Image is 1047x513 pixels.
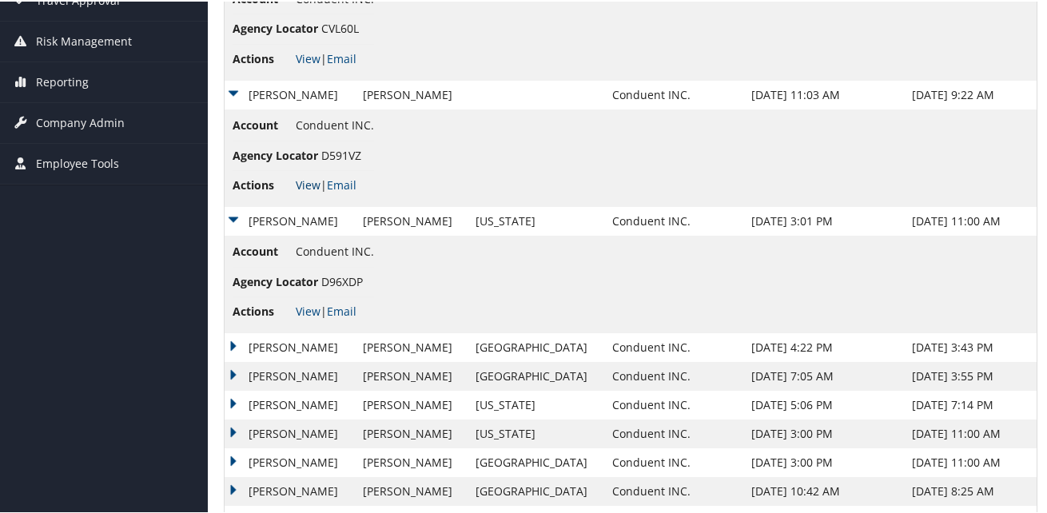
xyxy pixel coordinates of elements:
a: View [296,50,320,65]
td: [US_STATE] [468,389,604,418]
td: [PERSON_NAME] [225,447,355,475]
td: [PERSON_NAME] [355,475,468,504]
td: [PERSON_NAME] [225,475,355,504]
td: Conduent INC. [604,79,743,108]
span: Account [233,115,293,133]
span: Actions [233,301,293,319]
td: Conduent INC. [604,475,743,504]
td: Conduent INC. [604,360,743,389]
td: [PERSON_NAME] [355,447,468,475]
td: [GEOGRAPHIC_DATA] [468,360,604,389]
span: Actions [233,49,293,66]
td: [DATE] 3:55 PM [904,360,1037,389]
span: D96XDP [321,272,363,288]
td: [DATE] 3:01 PM [743,205,904,234]
td: Conduent INC. [604,418,743,447]
td: [PERSON_NAME] [225,389,355,418]
td: [US_STATE] [468,418,604,447]
span: Conduent INC. [296,242,374,257]
td: [DATE] 3:00 PM [743,447,904,475]
td: [DATE] 9:22 AM [904,79,1037,108]
td: [DATE] 3:43 PM [904,332,1037,360]
span: Reporting [36,61,89,101]
td: [DATE] 7:05 AM [743,360,904,389]
span: Company Admin [36,101,125,141]
span: Employee Tools [36,142,119,182]
td: [PERSON_NAME] [355,79,468,108]
td: Conduent INC. [604,332,743,360]
td: Conduent INC. [604,205,743,234]
td: [PERSON_NAME] [355,332,468,360]
td: [DATE] 7:14 PM [904,389,1037,418]
td: [US_STATE] [468,205,604,234]
span: CVL60L [321,19,359,34]
td: [DATE] 10:42 AM [743,475,904,504]
td: [DATE] 11:00 AM [904,205,1037,234]
span: Account [233,241,293,259]
td: [DATE] 11:03 AM [743,79,904,108]
span: Agency Locator [233,145,318,163]
span: Agency Locator [233,272,318,289]
td: [PERSON_NAME] [225,79,355,108]
td: [PERSON_NAME] [355,360,468,389]
td: [PERSON_NAME] [225,205,355,234]
td: [DATE] 4:22 PM [743,332,904,360]
td: [GEOGRAPHIC_DATA] [468,332,604,360]
a: Email [327,50,356,65]
span: | [296,50,356,65]
td: [DATE] 3:00 PM [743,418,904,447]
td: [PERSON_NAME] [225,360,355,389]
span: D591VZ [321,146,361,161]
td: [PERSON_NAME] [355,205,468,234]
a: View [296,302,320,317]
td: [PERSON_NAME] [355,389,468,418]
span: | [296,176,356,191]
span: Actions [233,175,293,193]
td: Conduent INC. [604,447,743,475]
td: [GEOGRAPHIC_DATA] [468,475,604,504]
a: View [296,176,320,191]
span: | [296,302,356,317]
td: [PERSON_NAME] [225,332,355,360]
a: Email [327,176,356,191]
span: Agency Locator [233,18,318,36]
span: Risk Management [36,20,132,60]
td: [DATE] 11:00 AM [904,418,1037,447]
td: [GEOGRAPHIC_DATA] [468,447,604,475]
span: Conduent INC. [296,116,374,131]
a: Email [327,302,356,317]
td: [PERSON_NAME] [225,418,355,447]
td: Conduent INC. [604,389,743,418]
td: [DATE] 8:25 AM [904,475,1037,504]
td: [DATE] 11:00 AM [904,447,1037,475]
td: [DATE] 5:06 PM [743,389,904,418]
td: [PERSON_NAME] [355,418,468,447]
